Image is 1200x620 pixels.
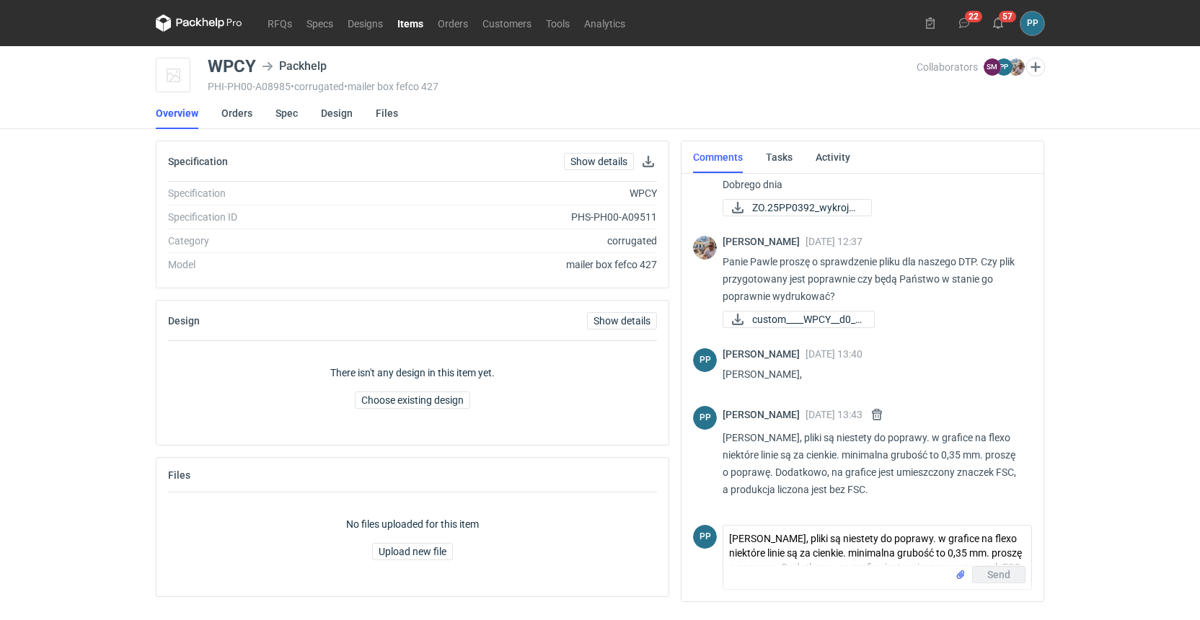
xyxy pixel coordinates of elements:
[1026,58,1045,76] button: Edit collaborators
[539,14,577,32] a: Tools
[208,81,917,92] div: PHI-PH00-A08985
[299,14,340,32] a: Specs
[168,156,228,167] h2: Specification
[806,348,862,360] span: [DATE] 13:40
[168,186,363,200] div: Specification
[953,12,976,35] button: 22
[340,14,390,32] a: Designs
[723,199,872,216] a: ZO.25PP0392_wykrojni...
[766,141,793,173] a: Tasks
[372,543,453,560] button: Upload new file
[723,429,1020,498] p: [PERSON_NAME], pliki są niestety do poprawy. w grafice na flexo niektóre linie są za cienkie. min...
[475,14,539,32] a: Customers
[995,58,1012,76] figcaption: PP
[344,81,438,92] span: • mailer box fefco 427
[168,210,363,224] div: Specification ID
[816,141,850,173] a: Activity
[917,61,978,73] span: Collaborators
[376,97,398,129] a: Files
[260,14,299,32] a: RFQs
[577,14,632,32] a: Analytics
[361,395,464,405] span: Choose existing design
[693,348,717,372] figcaption: PP
[693,406,717,430] div: Paweł Puch
[723,311,875,328] a: custom____WPCY__d0__...
[723,159,1020,193] p: Cześć [PERSON_NAME], przesyłam siatkę do nałożenia grafiki. Dobrego dnia
[587,312,657,329] a: Show details
[363,186,657,200] div: WPCY
[987,570,1010,580] span: Send
[363,257,657,272] div: mailer box fefco 427
[1020,12,1044,35] div: Paweł Puch
[431,14,475,32] a: Orders
[693,348,717,372] div: Paweł Puch
[723,253,1020,305] p: Panie Pawle proszę o sprawdzenie pliku dla naszego DTP. Czy plik przygotowany jest poprawnie czy ...
[693,406,717,430] figcaption: PP
[806,409,862,420] span: [DATE] 13:43
[723,409,806,420] span: [PERSON_NAME]
[723,366,1020,383] p: [PERSON_NAME],
[168,469,190,481] h2: Files
[321,97,353,129] a: Design
[355,391,470,409] button: Choose existing design
[564,153,634,170] a: Show details
[208,58,256,75] div: WPCY
[752,200,860,216] span: ZO.25PP0392_wykrojni...
[984,58,1001,76] figcaption: SM
[723,348,806,360] span: [PERSON_NAME]
[156,97,198,129] a: Overview
[363,234,657,248] div: corrugated
[806,236,862,247] span: [DATE] 12:37
[1007,58,1025,76] img: Michał Palasek
[330,366,495,380] p: There isn't any design in this item yet.
[168,234,363,248] div: Category
[156,14,242,32] svg: Packhelp Pro
[1020,12,1044,35] button: PP
[693,236,717,260] img: Michał Palasek
[723,311,867,328] div: custom____WPCY__d0__oR336216200.pdf
[291,81,344,92] span: • corrugated
[221,97,252,129] a: Orders
[275,97,298,129] a: Spec
[987,12,1010,35] button: 57
[363,210,657,224] div: PHS-PH00-A09511
[723,199,867,216] div: ZO.25PP0392_wykrojnik.pdf
[752,311,862,327] span: custom____WPCY__d0__...
[693,141,743,173] a: Comments
[640,153,657,170] button: Download specification
[693,525,717,549] div: Paweł Puch
[379,546,446,557] span: Upload new file
[168,315,200,327] h2: Design
[972,566,1025,583] button: Send
[262,58,327,75] div: Packhelp
[693,525,717,549] figcaption: PP
[390,14,431,32] a: Items
[723,236,806,247] span: [PERSON_NAME]
[346,517,479,531] p: No files uploaded for this item
[168,257,363,272] div: Model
